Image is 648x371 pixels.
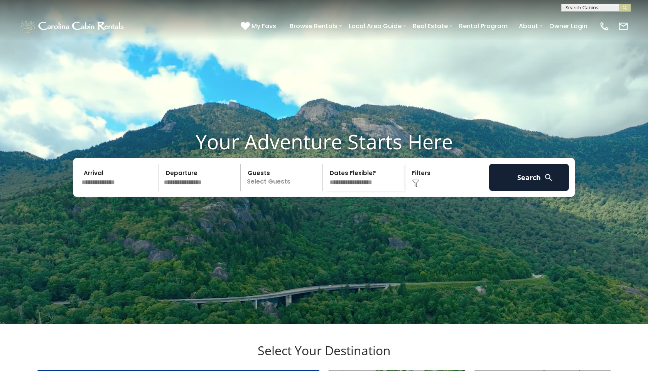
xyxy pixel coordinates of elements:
img: White-1-1-2.png [19,19,126,34]
img: mail-regular-white.png [618,21,629,32]
img: phone-regular-white.png [599,21,610,32]
img: search-regular-white.png [544,173,553,182]
a: Local Area Guide [345,19,405,33]
button: Search [489,164,569,191]
p: Select Guests [243,164,322,191]
a: Owner Login [545,19,591,33]
h1: Your Adventure Starts Here [6,130,642,153]
img: filter--v1.png [412,179,420,187]
a: Browse Rentals [286,19,341,33]
a: About [515,19,542,33]
h3: Select Your Destination [35,343,613,370]
a: My Favs [241,21,278,31]
a: Rental Program [455,19,511,33]
a: Real Estate [409,19,452,33]
span: My Favs [251,21,276,31]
